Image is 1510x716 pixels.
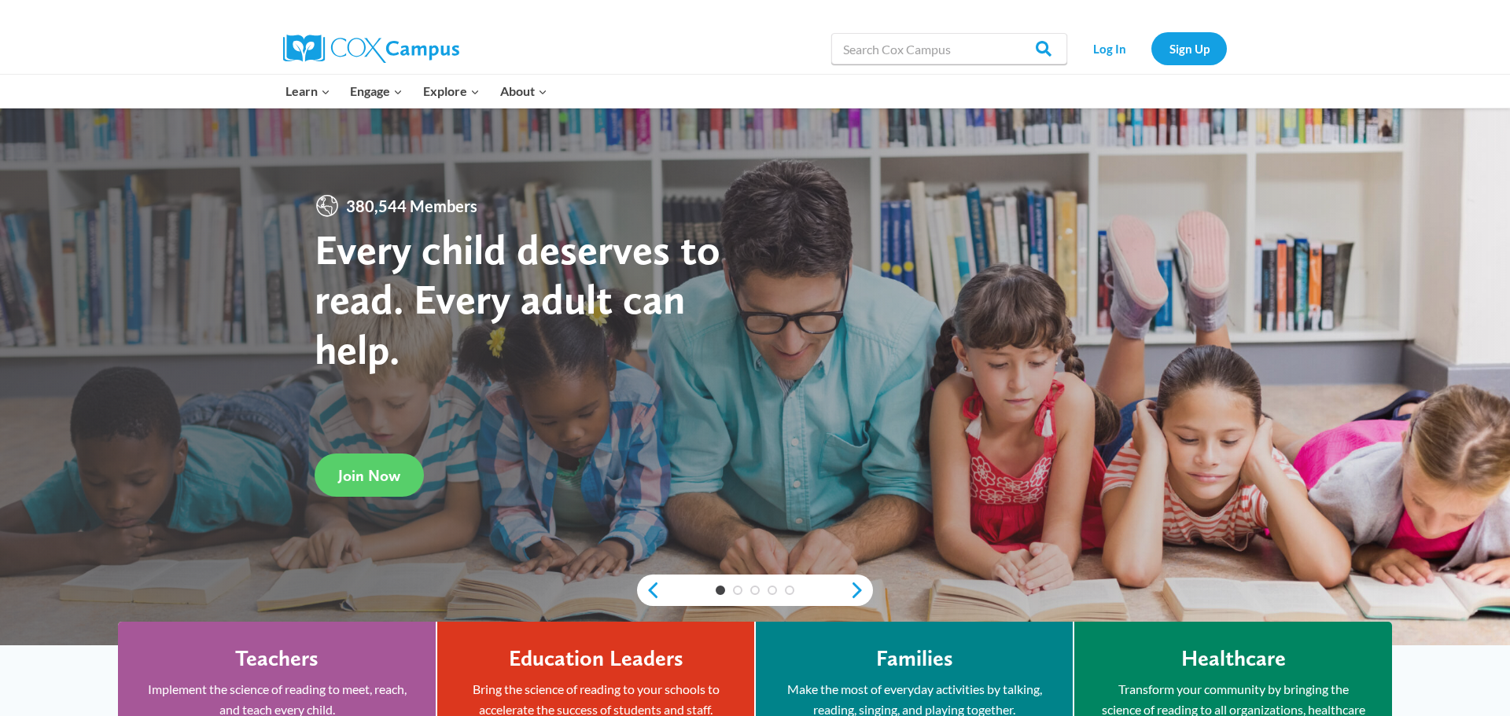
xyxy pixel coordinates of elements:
[315,224,720,374] strong: Every child deserves to read. Every adult can help.
[831,33,1067,64] input: Search Cox Campus
[785,586,794,595] a: 5
[716,586,725,595] a: 1
[235,645,319,672] h4: Teachers
[285,81,330,101] span: Learn
[1075,32,1144,64] a: Log In
[849,581,873,600] a: next
[1075,32,1227,64] nav: Secondary Navigation
[750,586,760,595] a: 3
[876,645,953,672] h4: Families
[637,581,661,600] a: previous
[1181,645,1286,672] h4: Healthcare
[338,466,400,485] span: Join Now
[1151,32,1227,64] a: Sign Up
[733,586,742,595] a: 2
[275,75,557,108] nav: Primary Navigation
[500,81,547,101] span: About
[340,193,484,218] span: 380,544 Members
[637,575,873,606] div: content slider buttons
[509,645,683,672] h4: Education Leaders
[423,81,480,101] span: Explore
[283,35,459,63] img: Cox Campus
[768,586,777,595] a: 4
[350,81,403,101] span: Engage
[315,453,424,497] a: Join Now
